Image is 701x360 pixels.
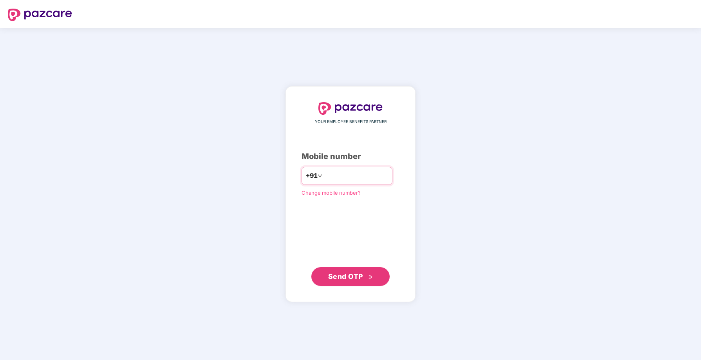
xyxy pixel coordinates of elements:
span: double-right [368,275,373,280]
a: Change mobile number? [302,190,361,196]
img: logo [8,9,72,21]
button: Send OTPdouble-right [311,267,390,286]
span: YOUR EMPLOYEE BENEFITS PARTNER [315,119,387,125]
img: logo [318,102,383,115]
span: Send OTP [328,272,363,280]
span: down [318,174,322,178]
div: Mobile number [302,150,399,163]
span: +91 [306,171,318,181]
